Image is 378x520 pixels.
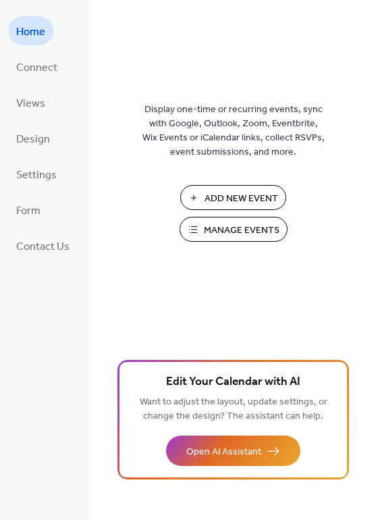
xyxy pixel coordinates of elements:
a: Design [8,124,58,153]
span: Manage Events [204,224,279,238]
span: Form [16,201,40,222]
span: Design [16,129,50,150]
a: Settings [8,159,65,188]
span: Add New Event [205,192,278,206]
button: Manage Events [180,217,288,242]
a: Home [8,16,53,45]
button: Open AI Assistant [166,436,300,466]
span: Open AI Assistant [186,445,261,459]
span: Connect [16,57,57,78]
span: Contact Us [16,236,70,257]
a: Connect [8,52,65,81]
a: Views [8,88,53,117]
span: Want to adjust the layout, update settings, or change the design? The assistant can help. [140,393,327,425]
span: Views [16,93,45,114]
button: Add New Event [180,185,286,210]
span: Display one-time or recurring events, sync with Google, Outlook, Zoom, Eventbrite, Wix Events or ... [142,103,325,159]
a: Form [8,195,49,224]
a: Contact Us [8,231,78,260]
span: Edit Your Calendar with AI [166,373,300,392]
span: Settings [16,165,57,186]
span: Home [16,22,45,43]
